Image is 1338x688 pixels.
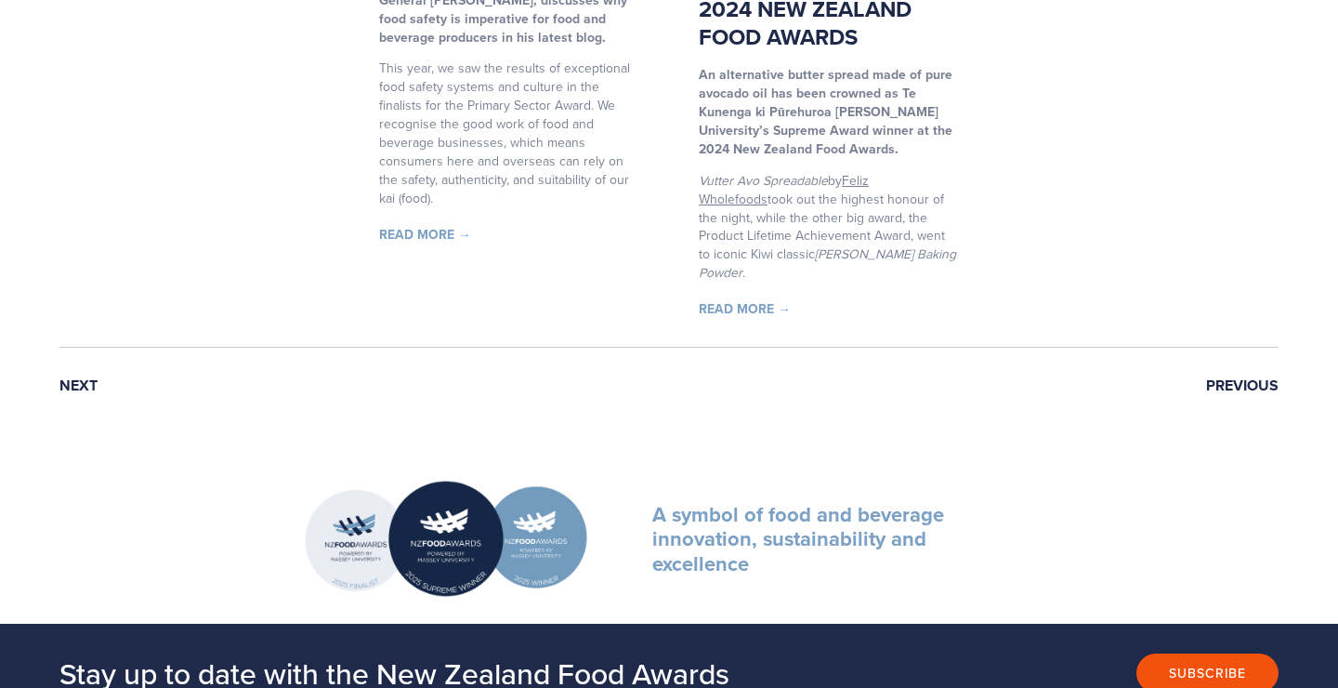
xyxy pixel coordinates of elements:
a: Read More → [699,299,791,318]
em: Avo Spreadable [737,171,828,190]
em: [PERSON_NAME] Baking Powder [699,245,956,282]
a: Next [59,377,98,394]
strong: A symbol of food and beverage innovation, sustainability and excellence [652,499,950,578]
a: Read More → [379,225,471,244]
strong: An alternative butter spread made of pure avocado oil has been crowned as Te Kunenga ki Pūrehuroa... [699,65,952,158]
p: by took out the highest honour of the night, while the other big award, the Product Lifetime Achi... [699,172,959,283]
a: Feliz Wholefoods [699,171,869,208]
em: Vutter [699,171,733,190]
a: Previous [1206,377,1279,394]
p: This year, we saw the results of exceptional food safety systems and culture in the finalists for... [379,60,639,207]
